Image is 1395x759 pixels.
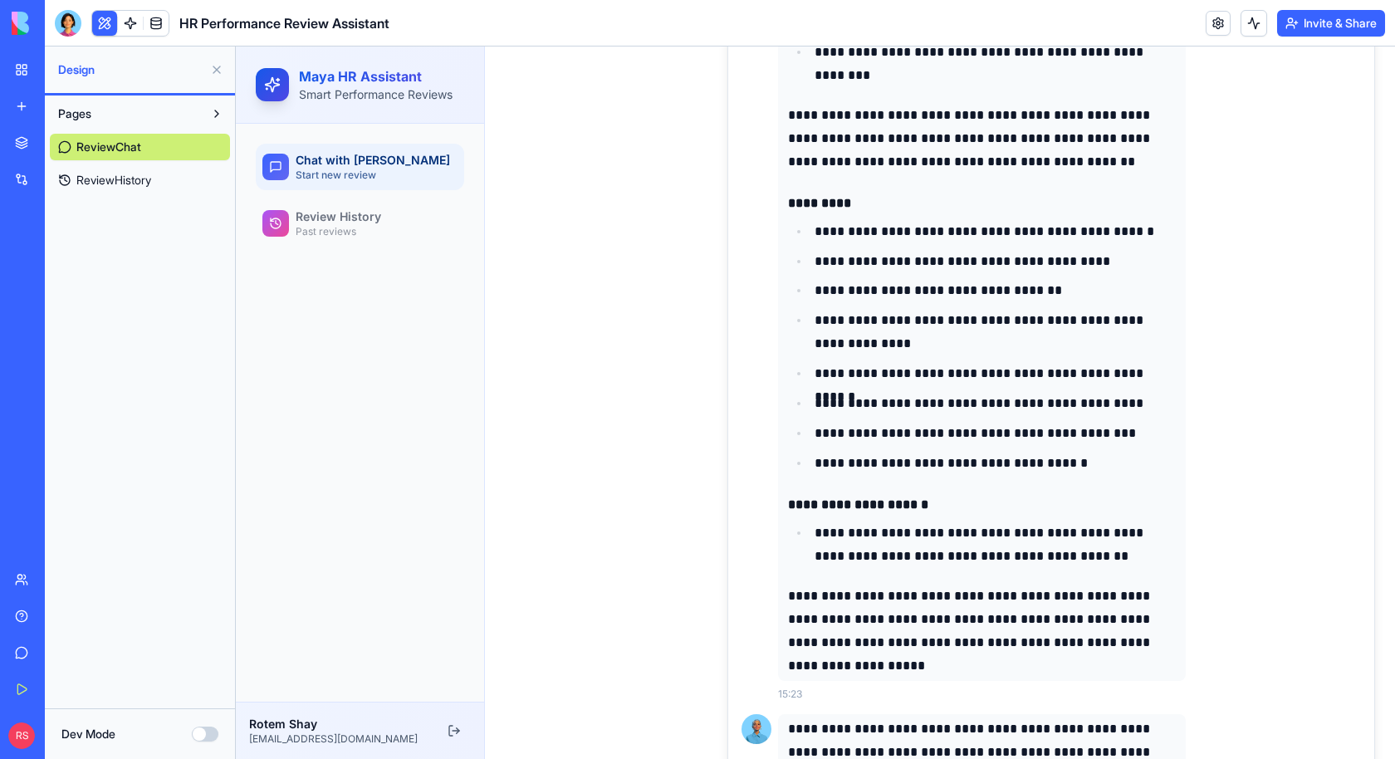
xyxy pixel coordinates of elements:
[20,97,228,144] a: Chat with [PERSON_NAME]Start new review
[60,105,214,122] span: Chat with [PERSON_NAME]
[76,139,141,155] span: ReviewChat
[13,686,182,699] span: [EMAIL_ADDRESS][DOMAIN_NAME]
[179,13,389,33] span: HR Performance Review Assistant
[58,105,91,122] span: Pages
[20,154,228,200] a: Review HistoryPast reviews
[60,122,140,135] span: Start new review
[58,61,203,78] span: Design
[8,722,35,749] span: RS
[50,134,230,160] a: ReviewChat
[50,100,203,127] button: Pages
[60,179,120,192] span: Past reviews
[76,172,151,189] span: ReviewHistory
[61,726,115,742] label: Dev Mode
[1277,10,1385,37] button: Invite & Share
[63,20,217,40] h2: Maya HR Assistant
[506,668,536,698] img: Maya_image.png
[12,12,115,35] img: logo
[60,162,145,179] span: Review History
[50,167,230,193] a: ReviewHistory
[13,669,182,686] span: Rotem Shay
[542,641,566,654] span: 15:23
[63,40,217,56] p: Smart Performance Reviews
